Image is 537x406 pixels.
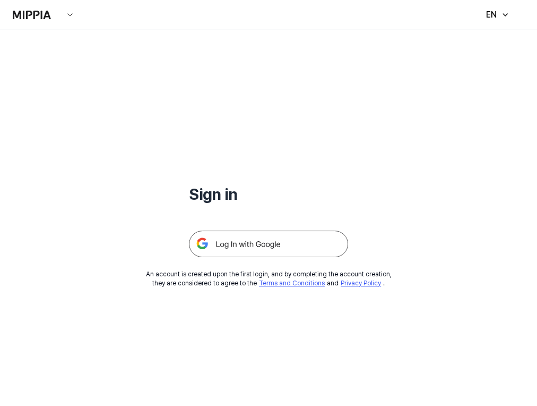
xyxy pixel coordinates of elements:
img: 구글 로그인 버튼 [189,231,348,257]
a: Privacy Policy [341,280,381,287]
div: An account is created upon the first login, and by completing the account creation, they are cons... [146,270,392,288]
a: Terms and Conditions [259,280,325,287]
h1: Sign in [189,183,348,205]
button: EN [475,4,516,26]
div: EN [484,9,499,21]
img: logo [13,11,51,19]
